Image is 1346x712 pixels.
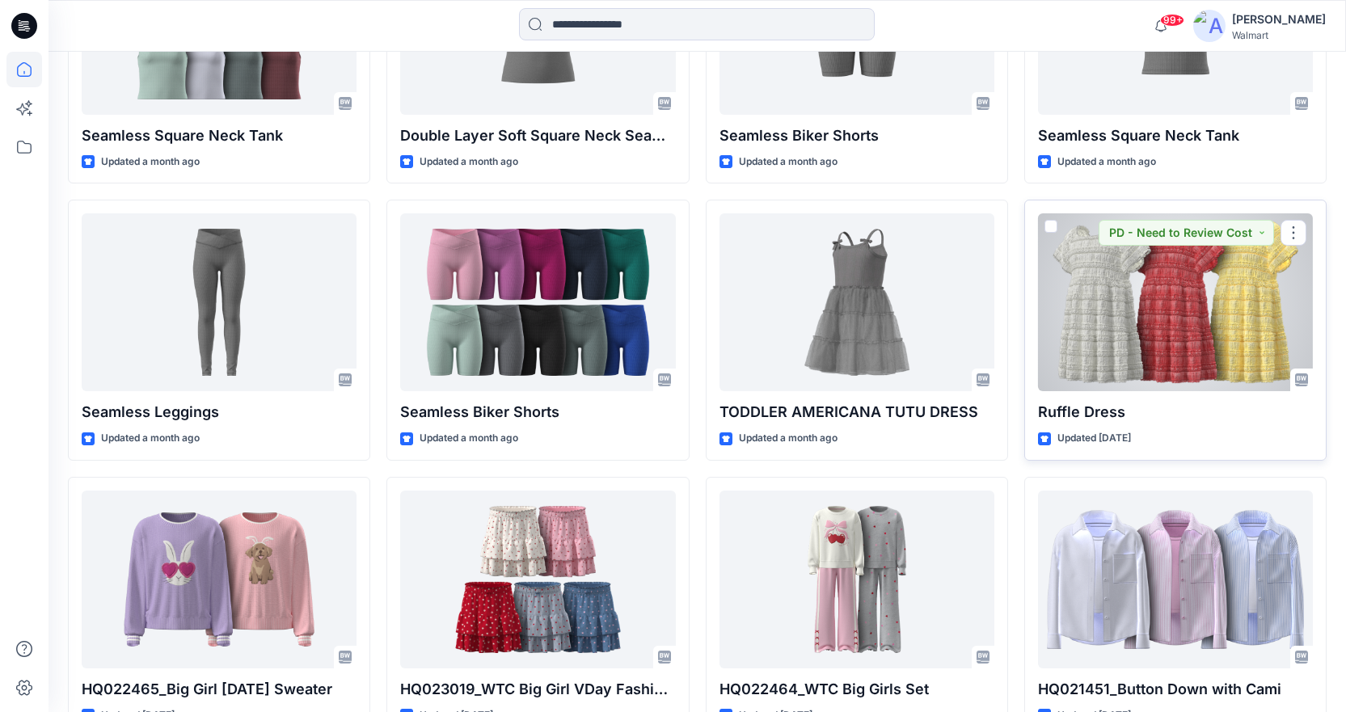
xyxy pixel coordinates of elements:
[400,678,675,701] p: HQ023019_WTC Big Girl VDay Fashion Bottom
[719,401,994,423] p: TODDLER AMERICANA TUTU DRESS
[719,678,994,701] p: HQ022464_WTC Big Girls Set
[420,154,518,171] p: Updated a month ago
[1057,430,1131,447] p: Updated [DATE]
[1057,154,1156,171] p: Updated a month ago
[719,213,994,391] a: TODDLER AMERICANA TUTU DRESS
[1038,124,1313,147] p: Seamless Square Neck Tank
[82,124,357,147] p: Seamless Square Neck Tank
[82,213,357,391] a: Seamless Leggings
[400,401,675,423] p: Seamless Biker Shorts
[719,124,994,147] p: Seamless Biker Shorts
[1193,10,1226,42] img: avatar
[719,491,994,668] a: HQ022464_WTC Big Girls Set
[82,401,357,423] p: Seamless Leggings
[400,124,675,147] p: Double Layer Soft Square Neck Seamless Crop_LRT05769
[400,213,675,391] a: Seamless Biker Shorts
[82,491,357,668] a: HQ022465_Big Girl Easter Sweater
[739,154,838,171] p: Updated a month ago
[1038,678,1313,701] p: HQ021451_Button Down with Cami
[101,154,200,171] p: Updated a month ago
[1038,491,1313,668] a: HQ021451_Button Down with Cami
[1038,401,1313,423] p: Ruffle Dress
[1232,10,1326,29] div: [PERSON_NAME]
[739,430,838,447] p: Updated a month ago
[1038,213,1313,391] a: Ruffle Dress
[420,430,518,447] p: Updated a month ago
[400,491,675,668] a: HQ023019_WTC Big Girl VDay Fashion Bottom
[1232,29,1326,41] div: Walmart
[1160,14,1184,27] span: 99+
[101,430,200,447] p: Updated a month ago
[82,678,357,701] p: HQ022465_Big Girl [DATE] Sweater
